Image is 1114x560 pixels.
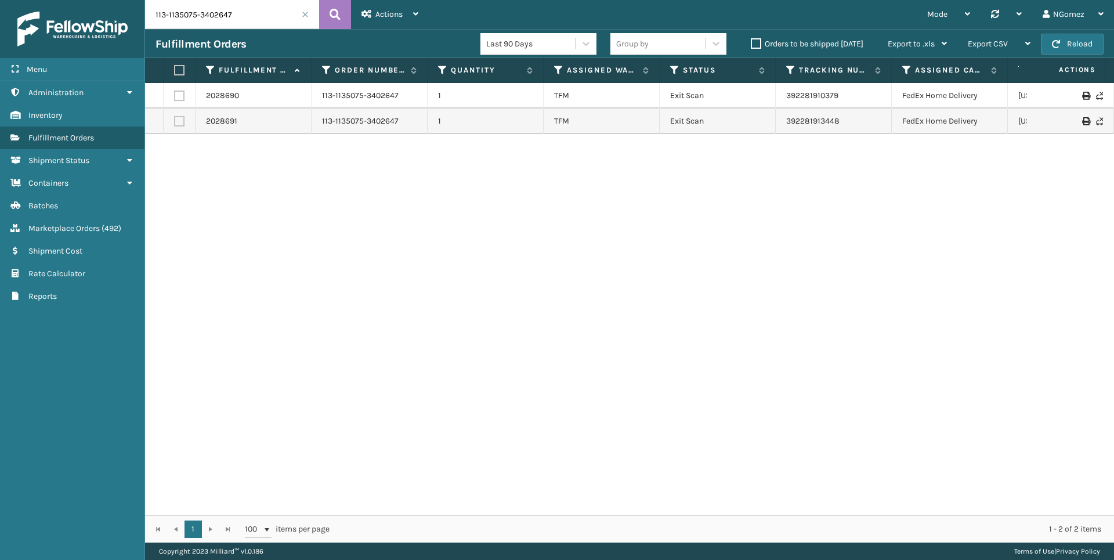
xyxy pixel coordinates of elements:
[660,83,776,109] td: Exit Scan
[544,109,660,134] td: TFM
[683,65,753,75] label: Status
[1022,60,1103,80] span: Actions
[28,291,57,301] span: Reports
[28,223,100,233] span: Marketplace Orders
[428,109,544,134] td: 1
[486,38,576,50] div: Last 90 Days
[28,201,58,211] span: Batches
[28,269,85,279] span: Rate Calculator
[1014,547,1054,555] a: Terms of Use
[28,178,68,188] span: Containers
[927,9,947,19] span: Mode
[786,116,840,126] a: 392281913448
[1082,117,1089,125] i: Print Label
[1096,117,1103,125] i: Never Shipped
[322,90,399,102] a: 113-1135075-3402647
[428,83,544,109] td: 1
[245,523,262,535] span: 100
[892,109,1008,134] td: FedEx Home Delivery
[17,12,128,46] img: logo
[102,223,121,233] span: ( 492 )
[206,90,239,102] a: 2028690
[346,523,1101,535] div: 1 - 2 of 2 items
[28,156,89,165] span: Shipment Status
[799,65,869,75] label: Tracking Number
[219,65,289,75] label: Fulfillment Order Id
[660,109,776,134] td: Exit Scan
[1056,547,1100,555] a: Privacy Policy
[185,521,202,538] a: 1
[968,39,1008,49] span: Export CSV
[28,133,94,143] span: Fulfillment Orders
[892,83,1008,109] td: FedEx Home Delivery
[375,9,403,19] span: Actions
[915,65,985,75] label: Assigned Carrier Service
[155,37,246,51] h3: Fulfillment Orders
[751,39,863,49] label: Orders to be shipped [DATE]
[1096,92,1103,100] i: Never Shipped
[159,543,263,560] p: Copyright 2023 Milliard™ v 1.0.186
[786,91,838,100] a: 392281910379
[544,83,660,109] td: TFM
[322,115,399,127] a: 113-1135075-3402647
[888,39,935,49] span: Export to .xls
[451,65,521,75] label: Quantity
[28,110,63,120] span: Inventory
[1041,34,1104,55] button: Reload
[1014,543,1100,560] div: |
[206,115,237,127] a: 2028691
[567,65,637,75] label: Assigned Warehouse
[28,88,84,97] span: Administration
[335,65,405,75] label: Order Number
[28,246,82,256] span: Shipment Cost
[27,64,47,74] span: Menu
[245,521,330,538] span: items per page
[616,38,649,50] div: Group by
[1082,92,1089,100] i: Print Label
